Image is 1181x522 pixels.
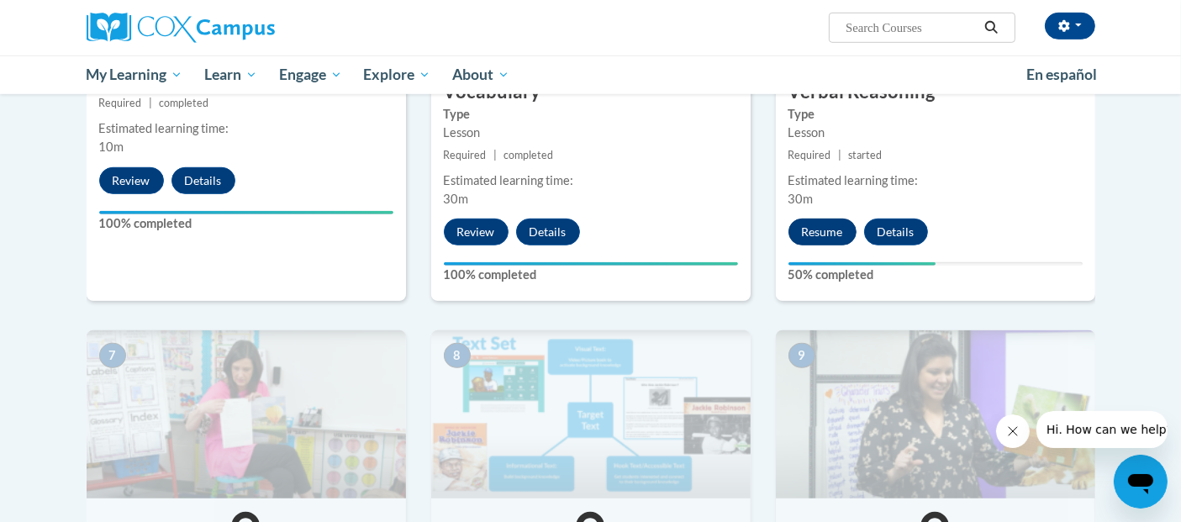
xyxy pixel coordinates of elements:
[788,105,1083,124] label: Type
[444,219,509,245] button: Review
[444,124,738,142] div: Lesson
[99,211,393,214] div: Your progress
[776,330,1095,498] img: Course Image
[99,97,142,109] span: Required
[99,214,393,233] label: 100% completed
[788,124,1083,142] div: Lesson
[788,192,814,206] span: 30m
[279,65,342,85] span: Engage
[788,219,857,245] button: Resume
[978,18,1004,38] button: Search
[441,55,520,94] a: About
[444,262,738,266] div: Your progress
[838,149,841,161] span: |
[99,140,124,154] span: 10m
[788,171,1083,190] div: Estimated learning time:
[788,266,1083,284] label: 50% completed
[844,18,978,38] input: Search Courses
[268,55,353,94] a: Engage
[87,13,275,43] img: Cox Campus
[452,65,509,85] span: About
[204,65,257,85] span: Learn
[10,12,136,25] span: Hi. How can we help?
[864,219,928,245] button: Details
[493,149,497,161] span: |
[1045,13,1095,40] button: Account Settings
[996,414,1030,448] iframe: Close message
[86,65,182,85] span: My Learning
[1015,57,1108,92] a: En español
[149,97,152,109] span: |
[788,343,815,368] span: 9
[193,55,268,94] a: Learn
[363,65,430,85] span: Explore
[444,171,738,190] div: Estimated learning time:
[159,97,208,109] span: completed
[99,119,393,138] div: Estimated learning time:
[76,55,194,94] a: My Learning
[444,192,469,206] span: 30m
[171,167,235,194] button: Details
[504,149,553,161] span: completed
[61,55,1120,94] div: Main menu
[788,262,936,266] div: Your progress
[444,105,738,124] label: Type
[1026,66,1097,83] span: En español
[444,149,487,161] span: Required
[87,13,406,43] a: Cox Campus
[99,167,164,194] button: Review
[352,55,441,94] a: Explore
[444,266,738,284] label: 100% completed
[848,149,882,161] span: started
[444,343,471,368] span: 8
[788,149,831,161] span: Required
[516,219,580,245] button: Details
[431,330,751,498] img: Course Image
[99,343,126,368] span: 7
[1036,411,1168,448] iframe: Message from company
[87,330,406,498] img: Course Image
[1114,455,1168,509] iframe: Button to launch messaging window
